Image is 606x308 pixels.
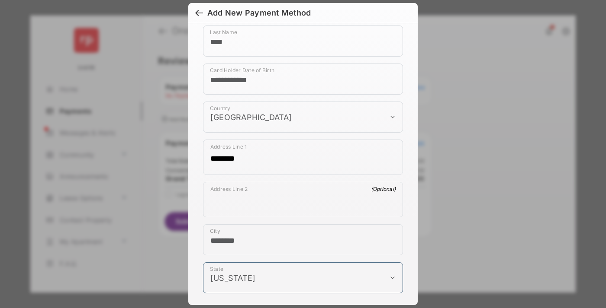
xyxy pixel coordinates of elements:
[203,224,403,255] div: payment_method_screening[postal_addresses][locality]
[203,140,403,175] div: payment_method_screening[postal_addresses][addressLine1]
[203,102,403,133] div: payment_method_screening[postal_addresses][country]
[203,262,403,293] div: payment_method_screening[postal_addresses][administrativeArea]
[207,8,311,18] div: Add New Payment Method
[203,182,403,217] div: payment_method_screening[postal_addresses][addressLine2]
